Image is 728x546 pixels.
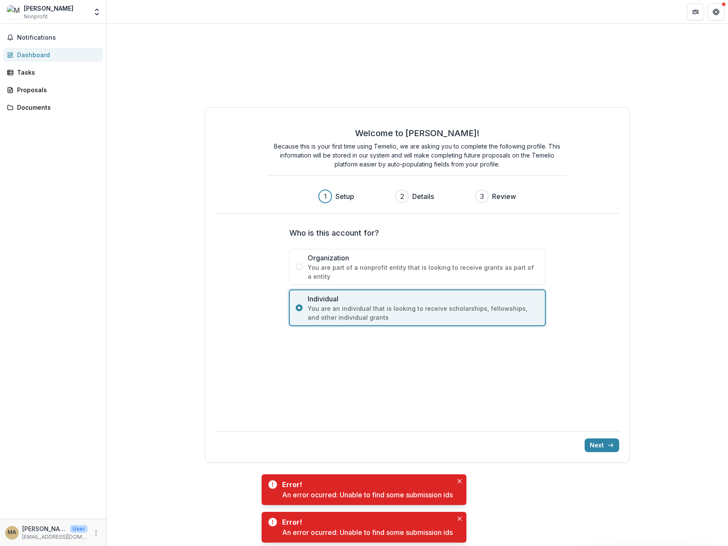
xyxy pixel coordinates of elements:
h2: Welcome to [PERSON_NAME]! [355,128,479,138]
div: Proposals [17,85,96,94]
button: Close [454,476,465,486]
div: Meenakshi Asokan [8,530,16,535]
div: [PERSON_NAME] [24,4,73,13]
div: Tasks [17,68,96,77]
a: Dashboard [3,48,103,62]
button: Partners [687,3,704,20]
a: Proposals [3,83,103,97]
div: Documents [17,103,96,112]
span: You are part of a nonprofit entity that is looking to receive grants as part of a entity [308,263,539,281]
div: Progress [318,190,516,203]
div: 1 [324,191,327,201]
span: Organization [308,253,539,263]
span: Notifications [17,34,99,41]
div: An error ocurred: Unable to find some submission ids [282,527,453,537]
div: Error! [282,517,449,527]
button: Get Help [708,3,725,20]
span: Nonprofit [24,13,48,20]
button: Open entity switcher [91,3,103,20]
button: Close [454,514,465,524]
button: Notifications [3,31,103,44]
button: More [91,528,101,538]
div: 3 [480,191,484,201]
p: Because this is your first time using Temelio, we are asking you to complete the following profil... [268,142,567,169]
a: Tasks [3,65,103,79]
h3: Setup [335,191,354,201]
label: Who is this account for? [289,227,540,239]
span: Individual [308,294,539,304]
div: An error ocurred: Unable to find some submission ids [282,490,453,500]
span: You are an individual that is looking to receive scholarships, fellowships, and other individual ... [308,304,539,322]
a: Documents [3,100,103,114]
h3: Review [492,191,516,201]
img: Meenakshi Asokan [7,5,20,19]
div: Error! [282,479,449,490]
h3: Details [412,191,434,201]
p: [EMAIL_ADDRESS][DOMAIN_NAME] [22,533,87,541]
button: Next [585,438,619,452]
p: User [70,525,87,533]
div: Dashboard [17,50,96,59]
div: 2 [400,191,404,201]
p: [PERSON_NAME] [22,524,67,533]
